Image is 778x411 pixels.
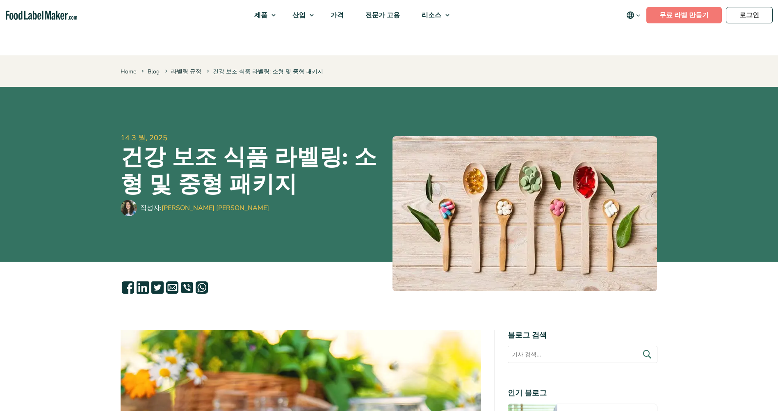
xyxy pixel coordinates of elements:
[205,68,323,75] span: 건강 보조 식품 라벨링: 소형 및 중형 패키지
[363,11,401,20] span: 전문가 고용
[121,132,386,144] span: 14 3 월, 2025
[290,11,306,20] span: 산업
[726,7,773,23] a: 로그인
[171,68,201,75] a: 라벨링 규정
[121,200,137,216] img: Maria Abi Hanna - 식품 라벨 메이커
[328,11,345,20] span: 가격
[252,11,268,20] span: 제품
[121,68,136,75] a: Home
[508,330,657,341] h4: 블로그 검색
[419,11,442,20] span: 리소스
[148,68,160,75] a: Blog
[162,203,269,212] a: [PERSON_NAME] [PERSON_NAME]
[508,388,657,399] h4: 인기 블로그
[508,346,657,363] input: 기사 검색...
[121,144,386,198] h1: 건강 보조 식품 라벨링: 소형 및 중형 패키지
[646,7,722,23] a: 무료 라벨 만들기
[140,203,269,212] font: 작성자:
